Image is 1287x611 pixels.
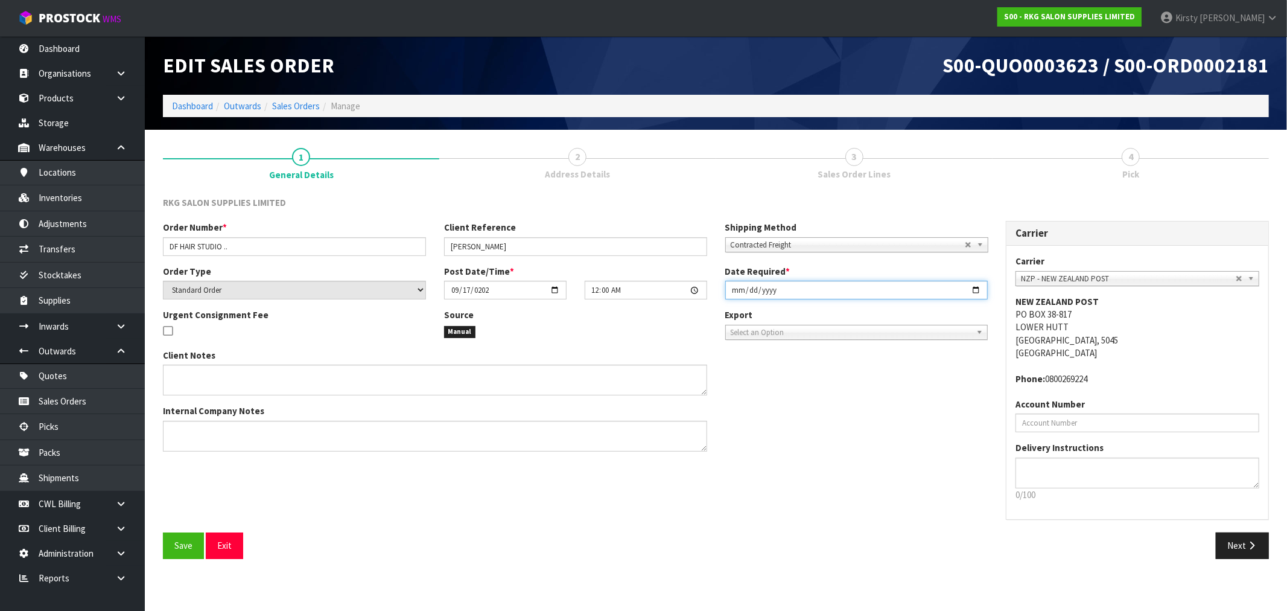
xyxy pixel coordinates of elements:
[163,53,334,78] span: Edit Sales Order
[725,221,797,234] label: Shipping Method
[163,221,227,234] label: Order Number
[163,405,264,417] label: Internal Company Notes
[163,265,211,278] label: Order Type
[1200,12,1265,24] span: [PERSON_NAME]
[272,100,320,112] a: Sales Orders
[731,325,972,340] span: Select an Option
[163,237,426,256] input: Order Number
[163,349,215,362] label: Client Notes
[1122,168,1139,181] span: Pick
[18,10,33,25] img: cube-alt.png
[444,221,516,234] label: Client Reference
[725,309,753,321] label: Export
[818,168,891,181] span: Sales Order Lines
[163,197,286,208] span: RKG SALON SUPPLIES LIMITED
[1004,11,1135,22] strong: S00 - RKG SALON SUPPLIES LIMITED
[1015,488,1259,501] p: 0/100
[1216,533,1269,558] button: Next
[568,148,586,166] span: 2
[725,265,790,278] label: Date Required
[444,309,474,321] label: Source
[1015,255,1044,267] label: Carrier
[545,168,610,181] span: Address Details
[1175,12,1198,24] span: Kirsty
[206,533,243,558] button: Exit
[731,238,965,252] span: Contracted Freight
[163,309,269,321] label: Urgent Consignment Fee
[1015,373,1259,385] address: 0800269224
[163,187,1269,568] span: General Details
[1122,148,1140,166] span: 4
[942,53,1269,78] span: S00-QUO0003623 / S00-ORD0002181
[172,100,213,112] a: Dashboard
[174,540,192,551] span: Save
[1015,373,1045,385] strong: phone
[1015,295,1259,360] address: PO BOX 38-817 LOWER HUTT [GEOGRAPHIC_DATA], 5045 [GEOGRAPHIC_DATA]
[1015,398,1085,411] label: Account Number
[163,533,204,558] button: Save
[845,148,863,166] span: 3
[1015,296,1099,307] strong: NEW ZEALAND POST
[331,100,360,112] span: Manage
[292,148,310,166] span: 1
[1021,272,1236,286] span: NZP - NEW ZEALAND POST
[39,10,100,26] span: ProStock
[1015,228,1259,239] h3: Carrier
[103,13,121,25] small: WMS
[269,168,334,181] span: General Details
[997,7,1142,27] a: S00 - RKG SALON SUPPLIES LIMITED
[1015,414,1259,432] input: Account Number
[224,100,261,112] a: Outwards
[444,326,476,338] span: Manual
[1015,441,1104,454] label: Delivery Instructions
[444,237,707,256] input: Client Reference
[444,265,514,278] label: Post Date/Time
